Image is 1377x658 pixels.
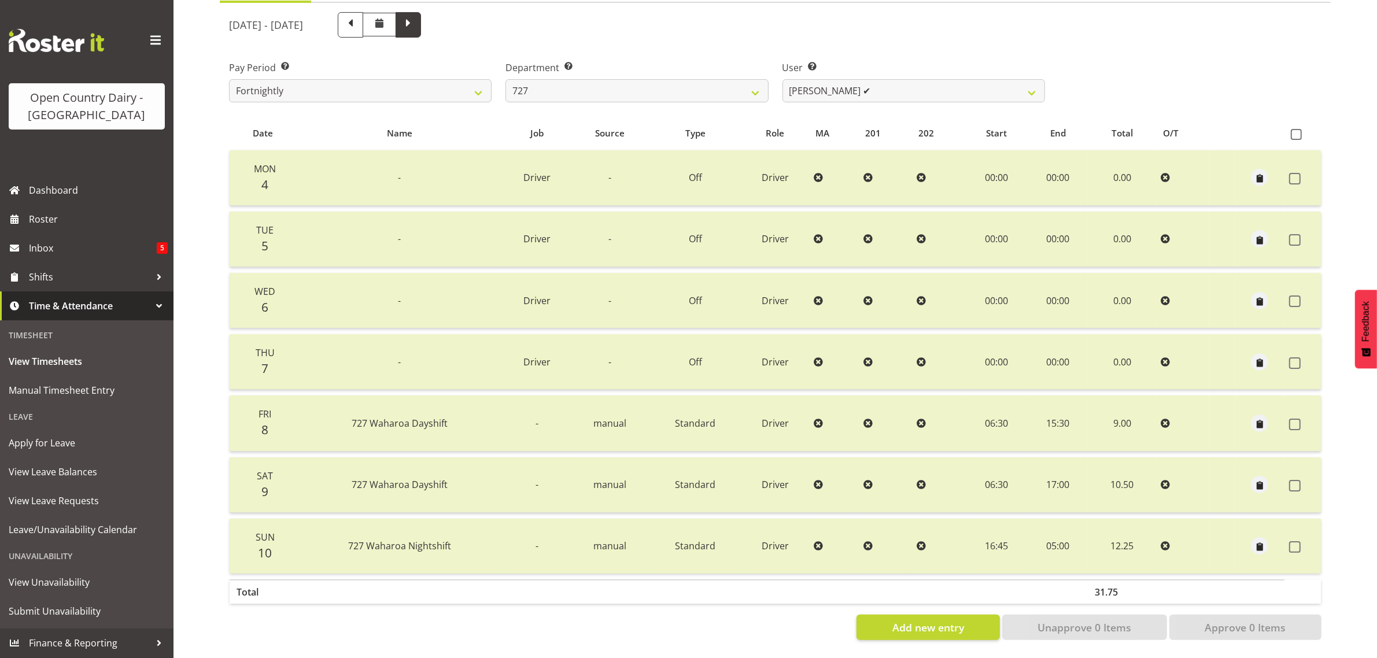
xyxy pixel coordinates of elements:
span: 4 [261,176,268,193]
span: Thu [256,346,275,359]
a: Leave/Unavailability Calendar [3,515,171,544]
div: Timesheet [3,323,171,347]
span: 9 [261,483,268,500]
span: 10 [258,545,272,561]
a: Submit Unavailability [3,597,171,626]
td: Off [649,150,741,206]
span: Mon [254,162,276,175]
td: 10.50 [1088,457,1156,513]
td: 00:00 [965,334,1028,390]
span: 5 [261,238,268,254]
a: View Unavailability [3,568,171,597]
td: 15:30 [1028,395,1088,451]
span: End [1050,127,1066,140]
span: Finance & Reporting [29,634,150,652]
span: View Leave Balances [9,463,165,480]
td: Off [649,212,741,267]
span: Source [595,127,625,140]
span: Sun [256,531,275,544]
span: Name [387,127,412,140]
span: - [608,171,611,184]
span: Approve 0 Items [1205,620,1286,635]
span: 727 Waharoa Dayshift [352,417,448,430]
span: O/T [1163,127,1179,140]
td: Standard [649,519,741,574]
span: Driver [762,171,789,184]
button: Feedback - Show survey [1355,290,1377,368]
span: - [536,478,538,491]
span: 201 [865,127,881,140]
td: 17:00 [1028,457,1088,513]
span: - [608,294,611,307]
td: 00:00 [965,273,1028,328]
span: Driver [762,294,789,307]
td: 0.00 [1088,212,1156,267]
span: Job [530,127,544,140]
span: - [398,356,401,368]
span: Driver [762,417,789,430]
span: Driver [762,539,789,552]
span: manual [593,478,626,491]
span: Unapprove 0 Items [1038,620,1131,635]
span: Leave/Unavailability Calendar [9,521,165,538]
button: Approve 0 Items [1169,615,1321,640]
label: User [782,61,1045,75]
td: 00:00 [965,212,1028,267]
span: 7 [261,360,268,376]
td: 12.25 [1088,519,1156,574]
span: Inbox [29,239,157,257]
span: - [536,417,538,430]
span: Shifts [29,268,150,286]
span: - [608,356,611,368]
span: Add new entry [892,620,964,635]
td: 0.00 [1088,150,1156,206]
span: - [398,171,401,184]
label: Pay Period [229,61,492,75]
a: View Timesheets [3,347,171,376]
td: 00:00 [1028,273,1088,328]
span: Tue [256,224,274,236]
span: Role [766,127,784,140]
td: 00:00 [965,150,1028,206]
span: Driver [762,232,789,245]
span: 8 [261,422,268,438]
span: - [398,232,401,245]
span: - [398,294,401,307]
span: Total [1112,127,1133,140]
td: 00:00 [1028,212,1088,267]
span: Driver [762,478,789,491]
span: 727 Waharoa Dayshift [352,478,448,491]
td: 0.00 [1088,334,1156,390]
span: manual [593,539,626,552]
td: Standard [649,457,741,513]
a: Apply for Leave [3,428,171,457]
span: Submit Unavailability [9,602,165,620]
a: View Leave Balances [3,457,171,486]
span: Driver [523,356,551,368]
div: Unavailability [3,544,171,568]
td: 06:30 [965,395,1028,451]
span: Driver [762,356,789,368]
span: - [536,539,538,552]
span: Sat [257,470,273,482]
td: 05:00 [1028,519,1088,574]
span: Manual Timesheet Entry [9,382,165,399]
button: Add new entry [857,615,999,640]
span: Fri [259,408,271,420]
span: 727 Waharoa Nightshift [348,539,451,552]
th: 31.75 [1088,579,1156,604]
span: 5 [157,242,168,254]
td: 06:30 [965,457,1028,513]
span: - [608,232,611,245]
span: Roster [29,210,168,228]
td: 0.00 [1088,273,1156,328]
td: 00:00 [1028,150,1088,206]
th: Total [230,579,296,604]
span: Feedback [1361,301,1371,342]
label: Department [505,61,768,75]
span: manual [593,417,626,430]
td: 00:00 [1028,334,1088,390]
span: Driver [523,232,551,245]
span: MA [815,127,829,140]
td: 16:45 [965,519,1028,574]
